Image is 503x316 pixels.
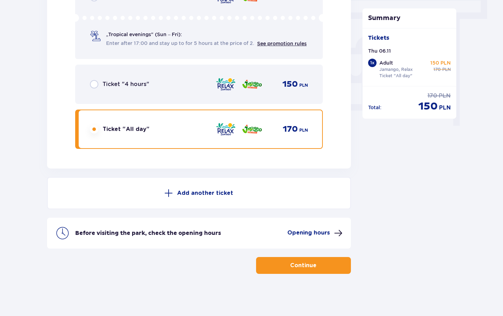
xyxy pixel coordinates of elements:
p: Ticket "4 hours" [103,80,149,88]
p: Ticket "All day" [379,73,412,79]
button: Opening hours [287,229,342,237]
span: Enter after 17:00 and stay up to for 5 hours at the price of 2. [106,40,254,47]
p: Tickets [368,34,389,42]
p: Jamango, Relax [379,66,413,73]
p: PLN [439,92,451,100]
p: Before visiting the park, check the opening hours [75,229,221,237]
p: PLN [299,127,308,133]
p: Thu 06.11 [368,47,391,54]
button: Continue [256,257,351,274]
p: Ticket "All day" [103,125,150,133]
a: See promotion rules [257,41,307,46]
p: 170 [427,92,437,100]
p: PLN [439,104,451,112]
p: Continue [290,262,316,269]
img: zone logo [215,77,236,92]
p: 170 [433,66,441,73]
img: zone logo [242,122,262,137]
p: Opening hours [287,229,330,237]
p: 150 [282,79,298,90]
p: Total : [368,104,381,111]
p: Add another ticket [177,189,233,197]
img: zone logo [215,122,236,137]
p: 150 [418,100,438,113]
img: clock icon [55,226,70,240]
button: Add another ticket [47,177,351,209]
p: PLN [442,66,451,73]
div: 1 x [368,59,377,67]
p: PLN [299,82,308,88]
p: Summary [362,14,457,22]
p: „Tropical evenings" (Sun – Fri): [106,31,182,38]
img: zone logo [242,77,262,92]
p: Adult [379,59,393,66]
p: 150 PLN [430,59,451,66]
p: 170 [283,124,298,134]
